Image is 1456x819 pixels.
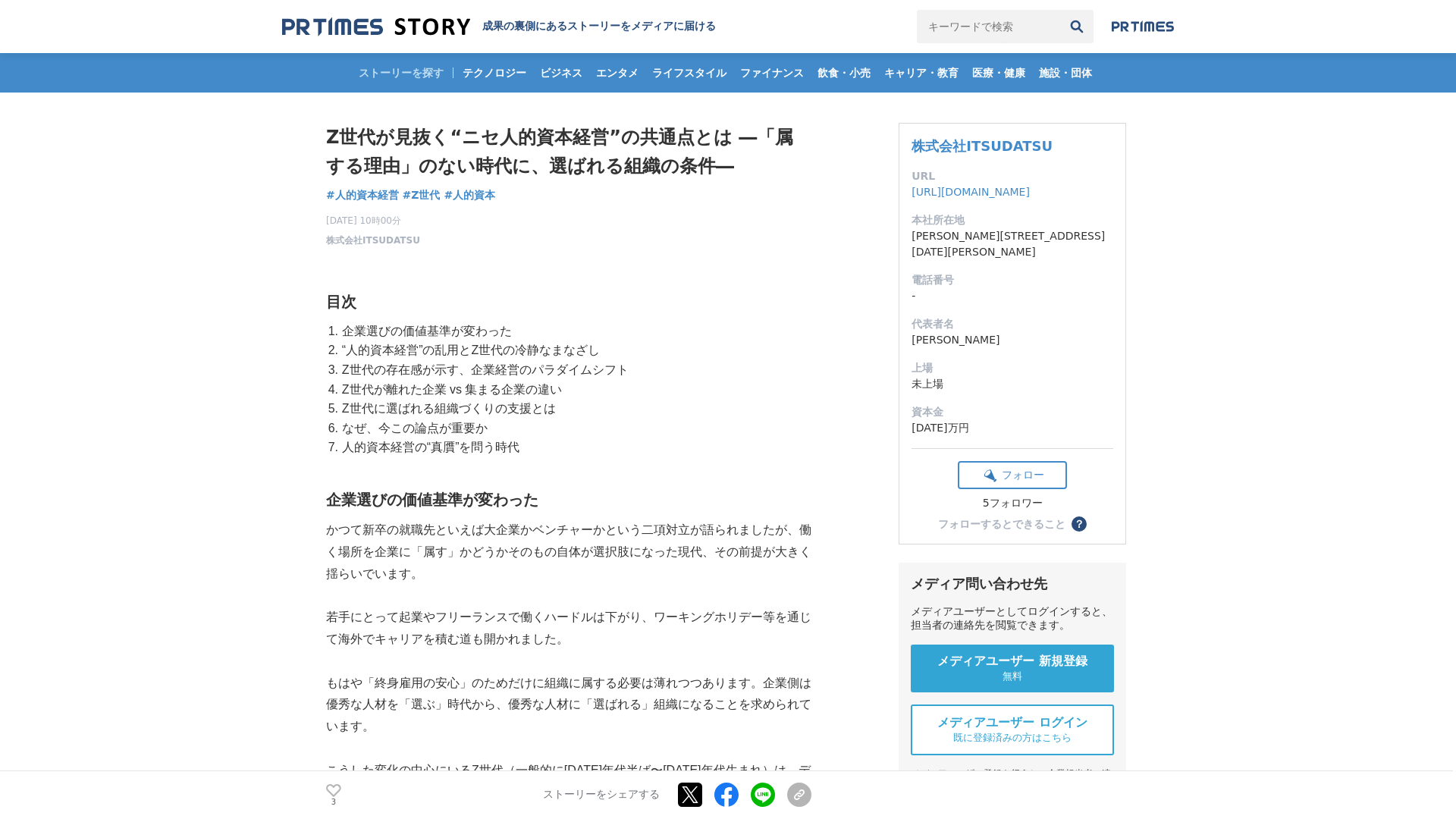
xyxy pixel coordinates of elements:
[878,53,965,93] a: キャリア・教育
[338,399,811,419] li: Z世代に選ばれる組織づくりの支援とは
[958,461,1067,489] button: フォロー
[912,404,1113,420] dt: 資本金
[326,188,399,202] span: #人的資本経営
[734,53,810,93] a: ファイナンス
[912,212,1113,228] dt: 本社所在地
[911,645,1114,692] a: メディアユーザー 新規登録 無料
[543,789,660,802] p: ストーリーをシェアする
[878,66,965,80] span: キャリア・教育
[911,605,1114,632] div: メディアユーザーとしてログインすると、担当者の連絡先を閲覧できます。
[912,316,1113,332] dt: 代表者名
[326,799,341,806] p: 3
[1060,10,1094,43] button: 検索
[1074,519,1084,529] span: ？
[403,187,441,203] a: #Z世代
[912,272,1113,288] dt: 電話番号
[966,53,1031,93] a: 医療・健康
[953,731,1072,745] span: 既に登録済みの方はこちら
[646,53,733,93] a: ライフスタイル
[917,10,1060,43] input: キーワードで検索
[734,66,810,80] span: ファイナンス
[338,360,811,380] li: Z世代の存在感が示す、企業経営のパラダイムシフト
[444,187,495,203] a: #人的資本
[912,228,1113,260] dd: [PERSON_NAME][STREET_ADDRESS][DATE][PERSON_NAME]
[590,66,645,80] span: エンタメ
[338,322,811,341] li: 企業選びの価値基準が変わった
[912,376,1113,392] dd: 未上場
[326,519,811,585] p: かつて新卒の就職先といえば大企業かベンチャーかという二項対立が語られましたが、働く場所を企業に「属す」かどうかそのもの自体が選択肢になった現代、その前提が大きく揺らいでいます。
[326,234,420,247] a: 株式会社ITSUDATSU
[912,288,1113,304] dd: -
[338,380,811,400] li: Z世代が離れた企業 vs 集まる企業の違い
[912,186,1030,198] a: [URL][DOMAIN_NAME]
[1072,516,1087,532] button: ？
[811,53,877,93] a: 飲食・小売
[911,704,1114,755] a: メディアユーザー ログイン 既に登録済みの方はこちら
[403,188,441,202] span: #Z世代
[1112,20,1174,33] img: prtimes
[1003,670,1022,683] span: 無料
[938,519,1065,529] div: フォローするとできること
[646,66,733,80] span: ライフスタイル
[482,20,716,33] h2: 成果の裏側にあるストーリーをメディアに届ける
[326,491,538,508] strong: 企業選びの価値基準が変わった
[457,53,532,93] a: テクノロジー
[534,66,588,80] span: ビジネス
[912,138,1053,154] a: 株式会社ITSUDATSU
[811,66,877,80] span: 飲食・小売
[326,187,399,203] a: #人的資本経営
[912,168,1113,184] dt: URL
[326,293,356,310] strong: 目次
[590,53,645,93] a: エンタメ
[912,360,1113,376] dt: 上場
[326,123,811,181] h1: Z世代が見抜く“ニセ人的資本経営”の共通点とは ―「属する理由」のない時代に、選ばれる組織の条件―
[1033,53,1098,93] a: 施設・団体
[326,214,420,227] span: [DATE] 10時00分
[958,497,1067,510] div: 5フォロワー
[966,66,1031,80] span: 医療・健康
[282,17,716,37] a: 成果の裏側にあるストーリーをメディアに届ける 成果の裏側にあるストーリーをメディアに届ける
[338,340,811,360] li: “人的資本経営”の乱用とZ世代の冷静なまなざし
[444,188,495,202] span: #人的資本
[326,673,811,738] p: もはや「終身雇用の安心」のためだけに組織に属する必要は薄れつつあります。企業側は優秀な人材を「選ぶ」時代から、優秀な人材に「選ばれる」組織になることを求められています。
[1033,66,1098,80] span: 施設・団体
[912,420,1113,436] dd: [DATE]万円
[282,17,470,37] img: 成果の裏側にあるストーリーをメディアに届ける
[338,438,811,457] li: 人的資本経営の“真贋”を問う時代
[937,715,1087,731] span: メディアユーザー ログイン
[911,575,1114,593] div: メディア問い合わせ先
[912,332,1113,348] dd: [PERSON_NAME]
[457,66,532,80] span: テクノロジー
[326,607,811,651] p: 若手にとって起業やフリーランスで働くハードルは下がり、ワーキングホリデー等を通じて海外でキャリアを積む道も開かれました。
[534,53,588,93] a: ビジネス
[338,419,811,438] li: なぜ、今この論点が重要か
[937,654,1087,670] span: メディアユーザー 新規登録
